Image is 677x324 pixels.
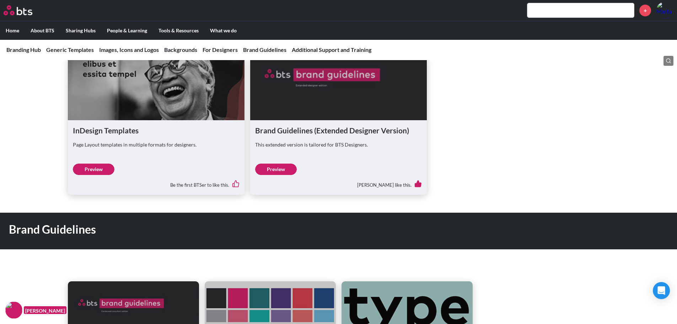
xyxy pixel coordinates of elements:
[24,306,66,314] figcaption: [PERSON_NAME]
[4,5,32,15] img: BTS Logo
[46,46,94,53] a: Generic Templates
[656,2,673,19] img: Marta Faccini
[9,222,470,238] h1: Brand Guidelines
[255,164,297,175] a: Preview
[203,46,238,53] a: For Designers
[243,46,286,53] a: Brand Guidelines
[255,141,422,148] p: This extended version is tailored for BTS Designers.
[60,21,101,40] label: Sharing Hubs
[639,5,651,16] a: +
[73,141,240,148] p: Page Layout templates in multiple formats for designers.
[255,175,422,190] div: [PERSON_NAME] like this.
[6,46,41,53] a: Branding Hub
[73,125,240,136] h1: InDesign Templates
[73,164,114,175] a: Preview
[4,5,45,15] a: Go home
[25,21,60,40] label: About BTS
[292,46,371,53] a: Additional Support and Training
[99,46,159,53] a: Images, Icons and Logos
[73,175,240,190] div: Be the first BTSer to like this.
[656,2,673,19] a: Profile
[153,21,204,40] label: Tools & Resources
[204,21,242,40] label: What we do
[5,302,22,319] img: F
[653,282,670,299] div: Open Intercom Messenger
[101,21,153,40] label: People & Learning
[255,125,422,136] h1: Brand Guidelines (Extended Designer Version)
[164,46,197,53] a: Backgrounds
